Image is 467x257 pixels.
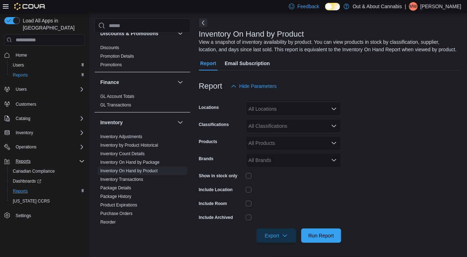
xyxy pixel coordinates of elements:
div: Discounts & Promotions [95,43,190,72]
span: Inventory Transactions [100,177,143,182]
span: Inventory Count Details [100,151,145,157]
button: Hide Parameters [228,79,280,93]
button: Finance [176,78,185,86]
span: Run Report [308,232,334,239]
nav: Complex example [4,47,85,239]
a: Reports [10,187,31,195]
span: Home [13,51,85,59]
div: Mark Wolk [409,2,418,11]
label: Locations [199,105,219,110]
a: [US_STATE] CCRS [10,197,53,205]
span: [US_STATE] CCRS [13,198,50,204]
a: Promotions [100,62,122,67]
span: Reports [10,187,85,195]
h3: Discounts & Promotions [100,30,158,37]
span: Promotion Details [100,53,134,59]
span: GL Transactions [100,102,131,108]
span: Users [10,61,85,69]
a: GL Transactions [100,103,131,107]
a: GL Account Totals [100,94,134,99]
label: Show in stock only [199,173,238,179]
button: Reports [7,186,87,196]
span: MW [409,2,417,11]
button: Home [1,50,87,60]
a: Package History [100,194,131,199]
a: Users [10,61,27,69]
span: Inventory On Hand by Product [100,168,158,174]
img: Cova [14,3,46,10]
span: Reports [13,188,28,194]
button: Catalog [13,114,33,123]
a: Settings [13,211,34,220]
span: Users [16,86,27,92]
span: Reports [13,72,28,78]
a: Inventory by Product Historical [100,143,158,148]
span: Product Expirations [100,202,137,208]
span: Export [261,229,292,243]
span: Canadian Compliance [13,168,55,174]
span: Catalog [13,114,85,123]
span: Users [13,62,24,68]
button: Inventory [1,128,87,138]
span: Dashboards [13,178,41,184]
button: Open list of options [331,140,337,146]
a: Customers [13,100,39,109]
a: Inventory On Hand by Product [100,168,158,173]
span: Customers [13,99,85,108]
span: Hide Parameters [239,83,277,90]
span: Inventory [16,130,33,136]
a: Inventory Adjustments [100,134,142,139]
span: Report [200,56,216,70]
a: Dashboards [10,177,44,185]
a: Reorder [100,220,116,225]
span: Inventory by Product Historical [100,142,158,148]
button: Reports [1,156,87,166]
span: Settings [16,213,31,219]
label: Brands [199,156,213,162]
span: Inventory [13,128,85,137]
input: Dark Mode [325,3,340,10]
button: Inventory [176,118,185,127]
button: Canadian Compliance [7,166,87,176]
label: Products [199,139,217,145]
button: Open list of options [331,106,337,112]
a: Dashboards [7,176,87,186]
span: Canadian Compliance [10,167,85,175]
label: Include Location [199,187,233,193]
span: Email Subscription [225,56,270,70]
span: Package History [100,194,131,199]
button: Catalog [1,114,87,124]
button: Settings [1,210,87,221]
button: Inventory [100,119,175,126]
button: Operations [13,143,39,151]
button: Inventory [13,128,36,137]
button: Reports [13,157,33,166]
button: Export [256,229,296,243]
span: Promotions [100,62,122,68]
p: | [405,2,406,11]
h3: Inventory [100,119,123,126]
span: Package Details [100,185,131,191]
a: Discounts [100,45,119,50]
a: Canadian Compliance [10,167,58,175]
a: Inventory On Hand by Package [100,160,160,165]
span: Operations [16,144,37,150]
button: Users [1,84,87,94]
button: Finance [100,79,175,86]
h3: Inventory On Hand by Product [199,30,304,38]
span: Washington CCRS [10,197,85,205]
span: Inventory On Hand by Package [100,159,160,165]
a: Inventory Transactions [100,177,143,182]
span: Customers [16,101,36,107]
button: Users [13,85,30,94]
button: Customers [1,99,87,109]
div: Finance [95,92,190,112]
span: Home [16,52,27,58]
div: View a snapshot of inventory availability by product. You can view products in stock by classific... [199,38,458,53]
span: Dashboards [10,177,85,185]
label: Include Archived [199,215,233,220]
span: Settings [13,211,85,220]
